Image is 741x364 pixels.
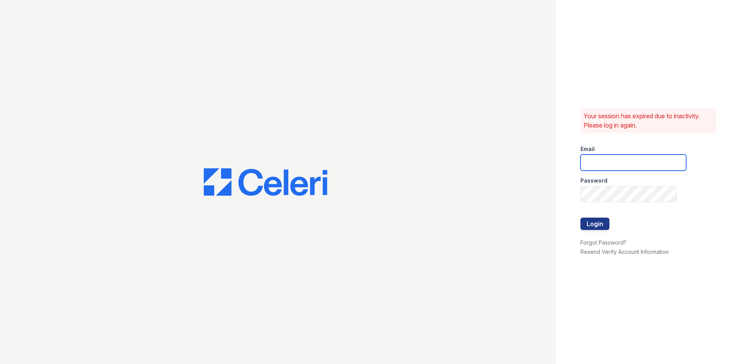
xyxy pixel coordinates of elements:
[580,239,626,246] a: Forgot Password?
[580,218,609,230] button: Login
[580,177,607,185] label: Password
[204,168,327,196] img: CE_Logo_Blue-a8612792a0a2168367f1c8372b55b34899dd931a85d93a1a3d3e32e68fde9ad4.png
[580,145,595,153] label: Email
[584,111,713,130] p: Your session has expired due to inactivity. Please log in again.
[580,248,669,255] a: Resend Verify Account Information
